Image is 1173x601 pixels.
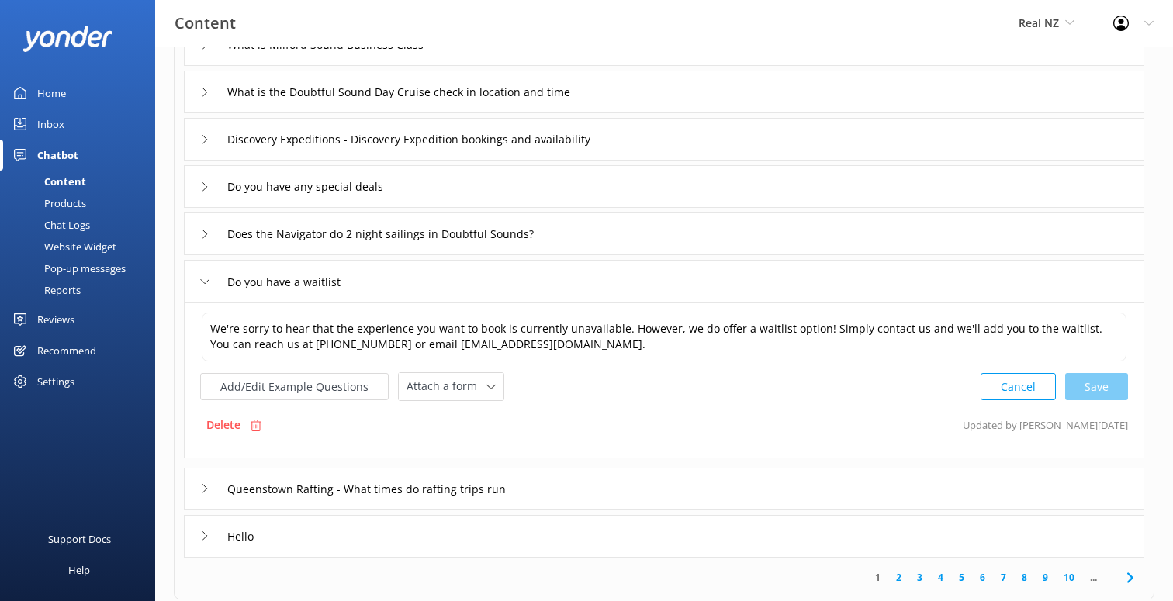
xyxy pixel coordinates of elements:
a: 7 [993,570,1014,585]
a: Products [9,192,155,214]
a: Website Widget [9,236,155,257]
div: Chat Logs [9,214,90,236]
h3: Content [175,11,236,36]
a: Chat Logs [9,214,155,236]
button: Add/Edit Example Questions [200,373,389,400]
a: 3 [909,570,930,585]
a: 1 [867,570,888,585]
div: Content [9,171,86,192]
div: Recommend [37,335,96,366]
a: Reports [9,279,155,301]
span: Real NZ [1019,16,1059,30]
a: 8 [1014,570,1035,585]
p: Updated by [PERSON_NAME] [DATE] [963,410,1128,440]
a: Content [9,171,155,192]
button: Cancel [981,373,1056,400]
a: 2 [888,570,909,585]
img: yonder-white-logo.png [23,26,112,51]
a: 9 [1035,570,1056,585]
div: Website Widget [9,236,116,257]
div: Pop-up messages [9,257,126,279]
a: 4 [930,570,951,585]
span: Attach a form [407,378,486,395]
a: 5 [951,570,972,585]
a: Pop-up messages [9,257,155,279]
div: Help [68,554,90,585]
div: Reviews [37,304,74,335]
div: Reports [9,279,81,301]
div: Chatbot [37,140,78,171]
textarea: We're sorry to hear that the experience you want to book is currently unavailable. However, we do... [202,313,1126,361]
a: 6 [972,570,993,585]
div: Settings [37,366,74,397]
p: Delete [206,416,240,433]
a: 10 [1056,570,1082,585]
div: Support Docs [48,523,111,554]
div: Products [9,192,86,214]
div: Home [37,78,66,109]
div: Inbox [37,109,64,140]
span: ... [1082,570,1105,585]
